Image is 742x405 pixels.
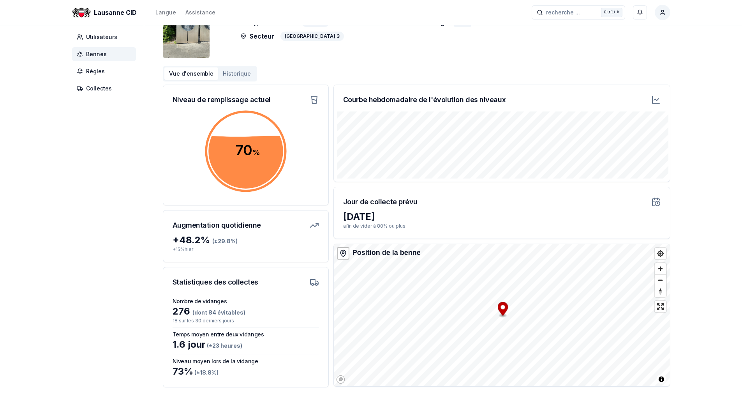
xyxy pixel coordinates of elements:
span: (± 29.8 %) [212,238,238,244]
p: 18 sur les 30 derniers jours [173,318,319,324]
div: Map marker [497,302,508,318]
a: Assistance [185,8,215,17]
button: Zoom in [655,263,666,274]
a: Lausanne CID [72,8,140,17]
span: Lausanne CID [94,8,137,17]
span: (± 18.8 %) [193,369,219,376]
h3: Courbe hebdomadaire de l'évolution des niveaux [343,94,506,105]
div: + 48.2 % [173,234,319,246]
button: Find my location [655,248,666,259]
p: Secteur [240,32,274,41]
canvas: Map [334,244,672,386]
button: Zoom out [655,274,666,286]
a: Utilisateurs [72,30,139,44]
div: [GEOGRAPHIC_DATA] 3 [280,32,344,41]
div: Langue [155,9,176,16]
img: Lausanne CID Logo [72,3,91,22]
span: (dont 84 évitables) [190,309,245,316]
div: 276 [173,305,319,318]
button: Toggle attribution [657,375,666,384]
h3: Niveau moyen lors de la vidange [173,357,319,365]
a: Mapbox logo [336,375,345,384]
a: Règles [72,64,139,78]
p: afin de vider à 80% ou plus [343,223,661,229]
button: Vue d'ensemble [164,67,218,80]
h3: Temps moyen entre deux vidanges [173,331,319,338]
span: Zoom out [655,275,666,286]
button: Langue [155,8,176,17]
span: Règles [86,67,105,75]
span: Bennes [86,50,107,58]
p: + 15 % hier [173,246,319,253]
span: Collectes [86,85,112,92]
span: recherche ... [546,9,580,16]
button: Historique [218,67,256,80]
div: [DATE] [343,210,661,223]
h3: Augmentation quotidienne [173,220,261,231]
h3: Jour de collecte prévu [343,196,418,207]
button: recherche ...Ctrl+K [532,5,625,19]
div: 73 % [173,365,319,378]
h3: Nombre de vidanges [173,297,319,305]
h3: Niveau de remplissage actuel [173,94,271,105]
div: Position de la benne [352,247,421,258]
span: Utilisateurs [86,33,117,41]
div: 1.6 jour [173,338,319,351]
h3: Statistiques des collectes [173,277,258,288]
button: Enter fullscreen [655,301,666,312]
a: Collectes [72,81,139,96]
button: Reset bearing to north [655,286,666,297]
span: (± 23 heures ) [206,342,242,349]
a: Bennes [72,47,139,61]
